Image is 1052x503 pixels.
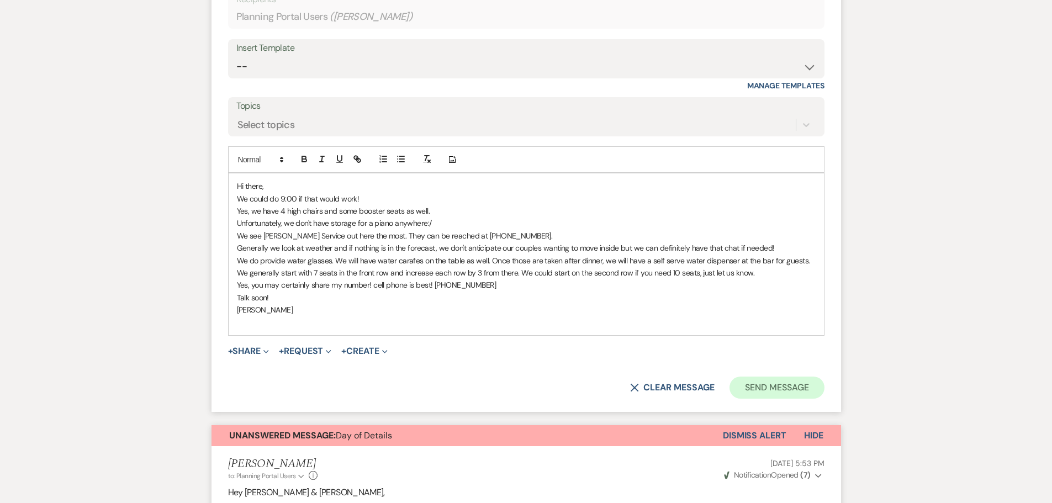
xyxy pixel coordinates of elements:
button: Request [279,347,331,356]
button: Clear message [630,383,714,392]
button: Share [228,347,269,356]
span: Notification [734,470,771,480]
h5: [PERSON_NAME] [228,457,318,471]
strong: ( 7 ) [800,470,810,480]
p: We do provide water glasses. We will have water carafes on the table as well. Once those are take... [237,255,816,267]
a: Manage Templates [747,81,824,91]
span: Opened [724,470,811,480]
label: Topics [236,98,816,114]
span: + [279,347,284,356]
span: Hide [804,430,823,441]
p: Generally we look at weather and if nothing is in the forecast, we don't anticipate our couples w... [237,242,816,254]
button: Send Message [729,377,824,399]
div: Planning Portal Users [236,6,816,28]
p: Yes, you may certainly share my number! cell phone is best! [PHONE_NUMBER] [237,279,816,291]
p: Talk soon! [237,292,816,304]
p: Unfortunately, we don't have storage for a piano anywhere:/ [237,217,816,229]
button: to: Planning Portal Users [228,471,306,481]
span: Day of Details [229,430,392,441]
p: Hi there, [237,180,816,192]
button: Dismiss Alert [723,425,786,446]
span: [DATE] 5:53 PM [770,458,824,468]
span: + [228,347,233,356]
p: Yes, we have 4 high chairs and some booster seats as well. [237,205,816,217]
p: Hey [PERSON_NAME] & [PERSON_NAME], [228,485,824,500]
div: Select topics [237,118,295,133]
p: [PERSON_NAME] [237,304,816,316]
p: We see [PERSON_NAME] Service out here the most. They can be reached at [PHONE_NUMBER]. [237,230,816,242]
p: We generally start with 7 seats in the front row and increase each row by 3 from there. We could ... [237,267,816,279]
button: Unanswered Message:Day of Details [212,425,723,446]
button: Hide [786,425,841,446]
button: Create [341,347,387,356]
div: Insert Template [236,40,816,56]
button: NotificationOpened (7) [722,469,824,481]
p: We could do 9:00 if that would work! [237,193,816,205]
span: ( [PERSON_NAME] ) [330,9,413,24]
strong: Unanswered Message: [229,430,336,441]
span: + [341,347,346,356]
span: to: Planning Portal Users [228,472,296,480]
